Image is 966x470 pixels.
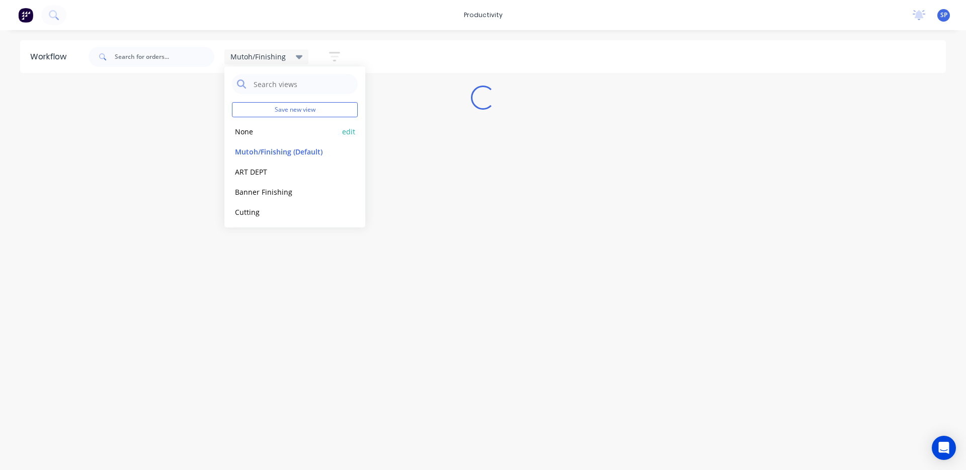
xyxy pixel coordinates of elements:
button: edit [342,126,355,137]
img: Factory [18,8,33,23]
button: Mutoh/Finishing (Default) [232,146,339,158]
button: Banner Finishing [232,186,339,198]
span: SP [940,11,947,20]
button: Dispatch [232,226,339,238]
div: productivity [459,8,508,23]
div: Workflow [30,51,71,63]
button: ART DEPT [232,166,339,178]
input: Search for orders... [115,47,214,67]
input: Search views [253,74,353,94]
button: Save new view [232,102,358,117]
button: Cutting [232,206,339,218]
div: Open Intercom Messenger [932,436,956,460]
button: None [232,126,339,137]
span: Mutoh/Finishing [230,51,286,62]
